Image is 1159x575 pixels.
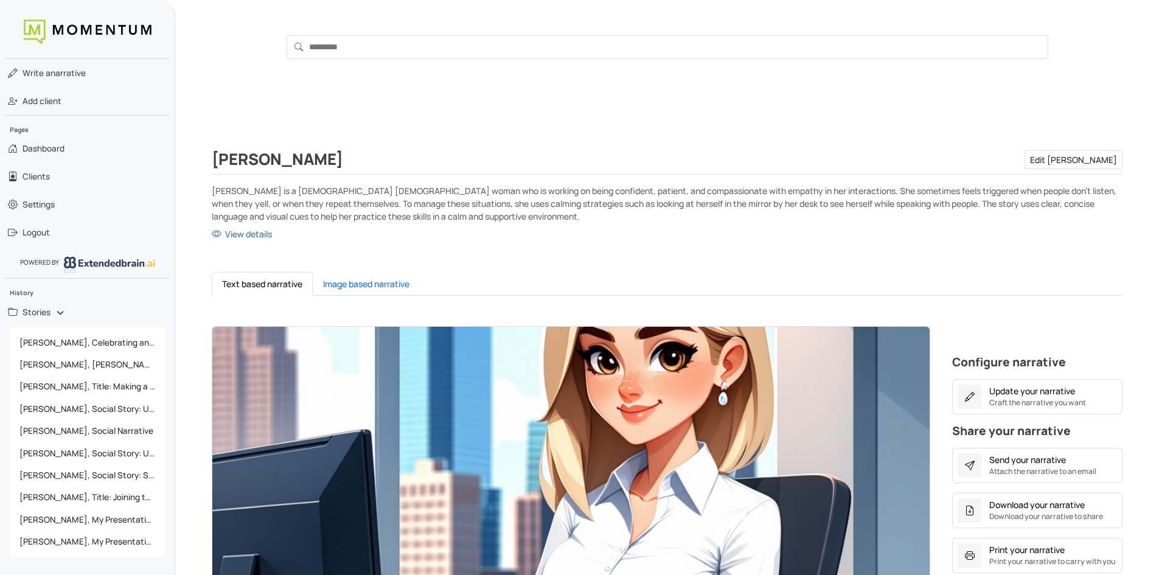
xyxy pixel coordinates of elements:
[989,466,1096,477] small: Attach the narrative to an email
[64,257,155,273] img: logo
[23,95,61,107] span: Add client
[989,556,1115,567] small: Print your narrative to carry with you
[989,453,1066,466] div: Send your narrative
[10,464,165,486] a: [PERSON_NAME], Social Story: Staying Calm and Assured in New Situations
[10,531,165,552] a: [PERSON_NAME], My Presentation at the Sharkeys National Convention
[989,498,1085,511] div: Download your narrative
[952,448,1122,483] button: Send your narrativeAttach the narrative to an email
[952,424,1122,443] h4: Share your narrative
[10,486,165,508] a: [PERSON_NAME], Title: Joining the Block Builders
[15,464,160,486] span: [PERSON_NAME], Social Story: Staying Calm and Assured in New Situations
[212,272,313,296] button: Text based narrative
[989,511,1103,522] small: Download your narrative to share
[10,375,165,397] a: [PERSON_NAME], Title: Making a Good Impression on Katy
[15,531,160,552] span: [PERSON_NAME], My Presentation at the Sharkeys National Convention
[23,306,50,318] span: Stories
[24,19,151,44] img: logo
[10,442,165,464] a: [PERSON_NAME], Social Story: Understanding and Solving Service Disruptions
[15,509,160,531] span: [PERSON_NAME], My Presentation at the Sharkeys National Convention
[952,379,1122,414] button: Update your narrativeCraft the narrative you want
[989,385,1075,397] div: Update your narrative
[10,332,165,354] a: [PERSON_NAME], Celebrating and Refocusing as a Team
[15,354,160,375] span: [PERSON_NAME], [PERSON_NAME]'s Plan to Make a Good Impression on Katy
[212,184,1122,223] p: [PERSON_NAME] is a [DEMOGRAPHIC_DATA] [DEMOGRAPHIC_DATA] woman who is working on being confident,...
[952,493,1122,528] button: Download your narrativeDownload your narrative to share
[23,198,55,211] span: Settings
[952,355,1122,374] h4: Configure narrative
[15,332,160,354] span: [PERSON_NAME], Celebrating and Refocusing as a Team
[23,68,50,78] span: Write a
[23,67,86,79] span: narrative
[10,398,165,420] a: [PERSON_NAME], Social Story: Understanding and Communicating with Customers
[989,543,1065,556] div: Print your narrative
[15,442,160,464] span: [PERSON_NAME], Social Story: Understanding and Solving Service Disruptions
[10,509,165,531] a: [PERSON_NAME], My Presentation at the Sharkeys National Convention
[23,170,50,183] span: Clients
[1025,150,1122,169] a: Edit [PERSON_NAME]
[10,354,165,375] a: [PERSON_NAME], [PERSON_NAME]'s Plan to Make a Good Impression on Katy
[313,272,420,296] button: Image based narrative
[23,226,50,239] span: Logout
[15,375,160,397] span: [PERSON_NAME], Title: Making a Good Impression on Katy
[23,142,64,155] span: Dashboard
[15,486,160,508] span: [PERSON_NAME], Title: Joining the Block Builders
[989,397,1086,408] small: Craft the narrative you want
[15,420,160,442] span: [PERSON_NAME], Social Narrative
[212,150,1122,169] div: [PERSON_NAME]
[952,538,1122,573] button: Print your narrativePrint your narrative to carry with you
[212,228,1122,240] a: View details
[15,398,160,420] span: [PERSON_NAME], Social Story: Understanding and Communicating with Customers
[10,420,165,442] a: [PERSON_NAME], Social Narrative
